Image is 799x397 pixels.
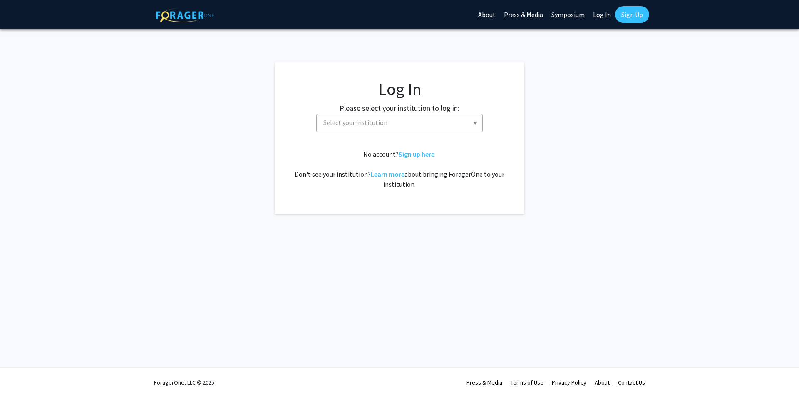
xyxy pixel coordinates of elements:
[156,8,214,22] img: ForagerOne Logo
[154,368,214,397] div: ForagerOne, LLC © 2025
[320,114,482,131] span: Select your institution
[595,379,610,386] a: About
[618,379,645,386] a: Contact Us
[340,102,459,114] label: Please select your institution to log in:
[316,114,483,132] span: Select your institution
[615,6,649,23] a: Sign Up
[291,149,508,189] div: No account? . Don't see your institution? about bringing ForagerOne to your institution.
[552,379,586,386] a: Privacy Policy
[291,79,508,99] h1: Log In
[399,150,434,158] a: Sign up here
[466,379,502,386] a: Press & Media
[371,170,404,178] a: Learn more about bringing ForagerOne to your institution
[323,118,387,127] span: Select your institution
[511,379,543,386] a: Terms of Use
